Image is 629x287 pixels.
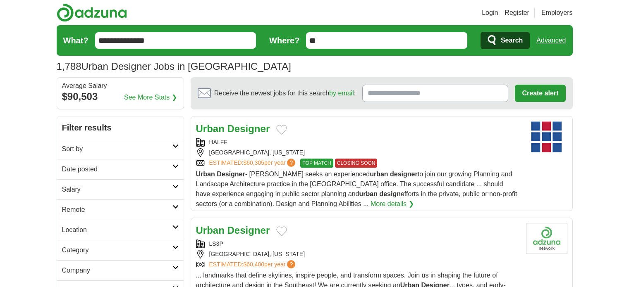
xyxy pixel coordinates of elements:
[62,245,172,255] h2: Category
[62,205,172,215] h2: Remote
[57,59,81,74] span: 1,788
[505,8,529,18] a: Register
[196,148,519,157] div: [GEOGRAPHIC_DATA], [US_STATE]
[62,225,172,235] h2: Location
[196,123,225,134] strong: Urban
[287,159,295,167] span: ?
[57,139,184,159] a: Sort by
[209,139,227,145] a: HALFF
[57,3,127,22] img: Adzuna logo
[62,266,172,275] h2: Company
[390,171,418,178] strong: designer
[214,88,356,98] span: Receive the newest jobs for this search :
[57,116,184,139] h2: Filter results
[124,93,177,102] a: See More Stats ❯
[196,250,519,259] div: [GEOGRAPHIC_DATA], [US_STATE]
[501,32,523,49] span: Search
[227,225,270,236] strong: Designer
[276,226,287,236] button: Add to favorite jobs
[57,61,291,72] h1: Urban Designer Jobs in [GEOGRAPHIC_DATA]
[62,185,172,194] h2: Salary
[196,171,215,178] strong: Urban
[57,199,184,220] a: Remote
[371,199,414,209] a: More details ❯
[526,223,567,254] img: Company logo
[62,164,172,174] h2: Date posted
[57,240,184,260] a: Category
[57,260,184,280] a: Company
[300,159,333,168] span: TOP MATCH
[62,144,172,154] h2: Sort by
[276,125,287,135] button: Add to favorite jobs
[526,121,567,152] img: Halff logo
[335,159,378,168] span: CLOSING SOON
[57,159,184,179] a: Date posted
[243,159,264,166] span: $60,305
[217,171,245,178] strong: Designer
[209,260,297,269] a: ESTIMATED:$60,400per year?
[359,190,377,197] strong: urban
[370,171,388,178] strong: urban
[227,123,270,134] strong: Designer
[196,123,270,134] a: Urban Designer
[482,8,498,18] a: Login
[209,159,297,168] a: ESTIMATED:$60,305per year?
[196,225,270,236] a: Urban Designer
[379,190,401,197] strong: design
[57,220,184,240] a: Location
[243,261,264,268] span: $60,400
[196,240,519,248] div: LS3P
[481,32,530,49] button: Search
[515,85,565,102] button: Create alert
[62,89,179,104] div: $90,503
[196,171,517,207] span: - [PERSON_NAME] seeks an experienced to join our growing Planning and Landscape Architecture prac...
[57,179,184,199] a: Salary
[196,225,225,236] strong: Urban
[269,34,299,47] label: Where?
[536,32,566,49] a: Advanced
[63,34,88,47] label: What?
[329,90,354,97] a: by email
[541,8,573,18] a: Employers
[62,83,179,89] div: Average Salary
[287,260,295,268] span: ?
